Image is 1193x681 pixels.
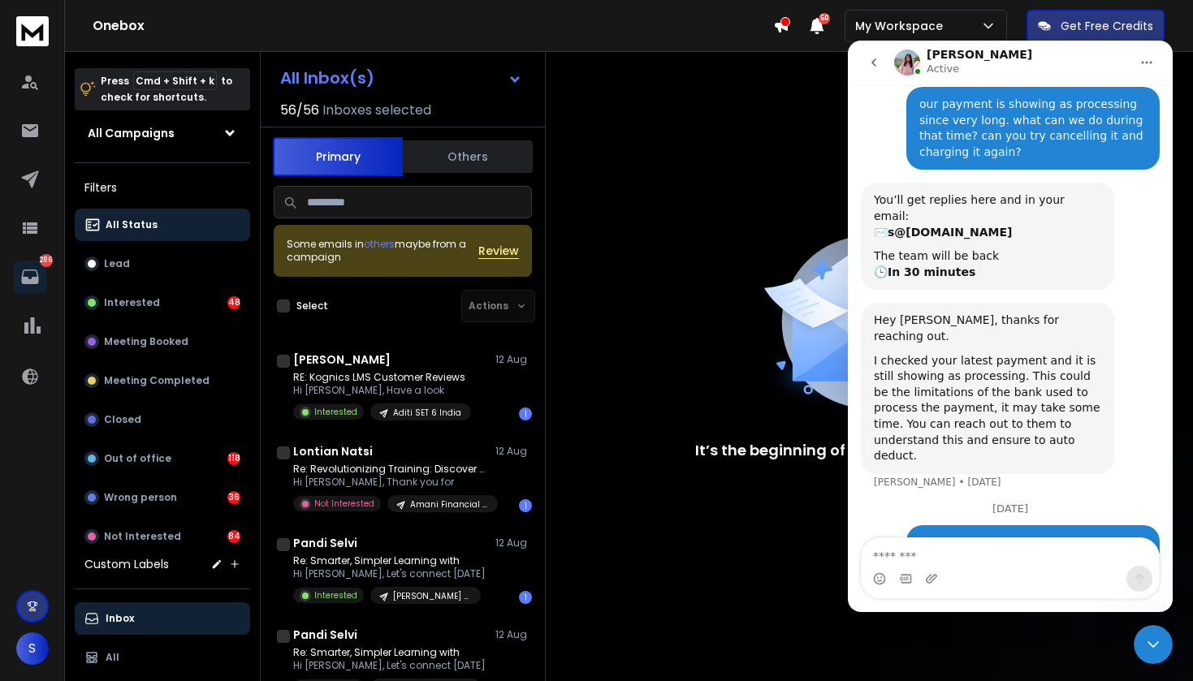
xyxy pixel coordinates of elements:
span: others [364,237,395,251]
iframe: Intercom live chat [848,41,1173,612]
p: 12 Aug [495,628,532,641]
button: All Status [75,209,250,241]
label: Select [296,300,328,312]
p: Interested [314,589,357,601]
h3: Inboxes selected [322,101,431,120]
button: Closed [75,403,250,436]
p: Amani Financial Services APAC Bulk [410,498,488,511]
button: S [16,632,49,665]
h1: All Campaigns [88,125,175,141]
p: Meeting Completed [104,374,210,387]
p: Closed [104,413,141,426]
button: Out of office118 [75,442,250,475]
div: 1 [519,407,532,420]
p: Hi [PERSON_NAME], Have a look [293,384,471,397]
p: Not Interested [314,498,374,510]
span: 56 / 56 [280,101,319,120]
button: Get Free Credits [1027,10,1165,42]
p: Hi [PERSON_NAME], Let's connect [DATE] [293,567,486,580]
button: Not Interested84 [75,520,250,553]
p: Aditi SET 6 India [393,407,461,419]
p: All Status [106,218,158,231]
p: Wrong person [104,491,177,504]
button: Review [478,243,519,259]
button: All [75,641,250,674]
p: 12 Aug [495,353,532,366]
p: RE: Kognics LMS Customer Reviews [293,371,471,384]
button: Meeting Completed [75,364,250,397]
h1: Pandi Selvi [293,627,357,643]
button: All Campaigns [75,117,250,149]
iframe: Intercom live chat [1134,625,1173,664]
p: 286 [40,254,53,267]
p: Hi [PERSON_NAME], Let's connect [DATE] [293,659,486,672]
p: 12 Aug [495,445,532,458]
p: It’s the beginning of a legendary conversation [695,439,1044,462]
a: 286 [14,261,46,293]
p: Press to check for shortcuts. [101,73,232,106]
h1: Lontian Natsi [293,443,373,459]
div: 84 [227,530,240,543]
p: Lead [104,257,130,270]
button: Meeting Booked [75,325,250,358]
h1: All Inbox(s) [280,70,374,86]
p: Re: Revolutionizing Training: Discover Kognics [293,463,488,476]
button: All Inbox(s) [267,62,535,94]
h1: Pandi Selvi [293,535,357,551]
img: logo [16,16,49,46]
p: All [106,651,119,664]
p: Interested [104,296,160,309]
button: Wrong person36 [75,481,250,514]
p: Interested [314,406,357,418]
div: 36 [227,491,240,504]
div: 118 [227,452,240,465]
button: Interested48 [75,287,250,319]
p: My Workspace [855,18,949,34]
p: Get Free Credits [1061,18,1153,34]
p: Not Interested [104,530,181,543]
h1: [PERSON_NAME] [293,351,391,368]
div: Some emails in maybe from a campaign [287,238,478,264]
button: Inbox [75,602,250,635]
p: Meeting Booked [104,335,188,348]
h3: Filters [75,176,250,199]
div: 1 [519,591,532,604]
p: Inbox [106,612,134,625]
p: Out of office [104,452,171,465]
span: 50 [819,13,830,24]
p: Re: Smarter, Simpler Learning with [293,646,486,659]
button: Lead [75,248,250,280]
p: Hi [PERSON_NAME], Thank you for [293,476,488,489]
button: Others [403,139,533,175]
p: 12 Aug [495,537,532,550]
